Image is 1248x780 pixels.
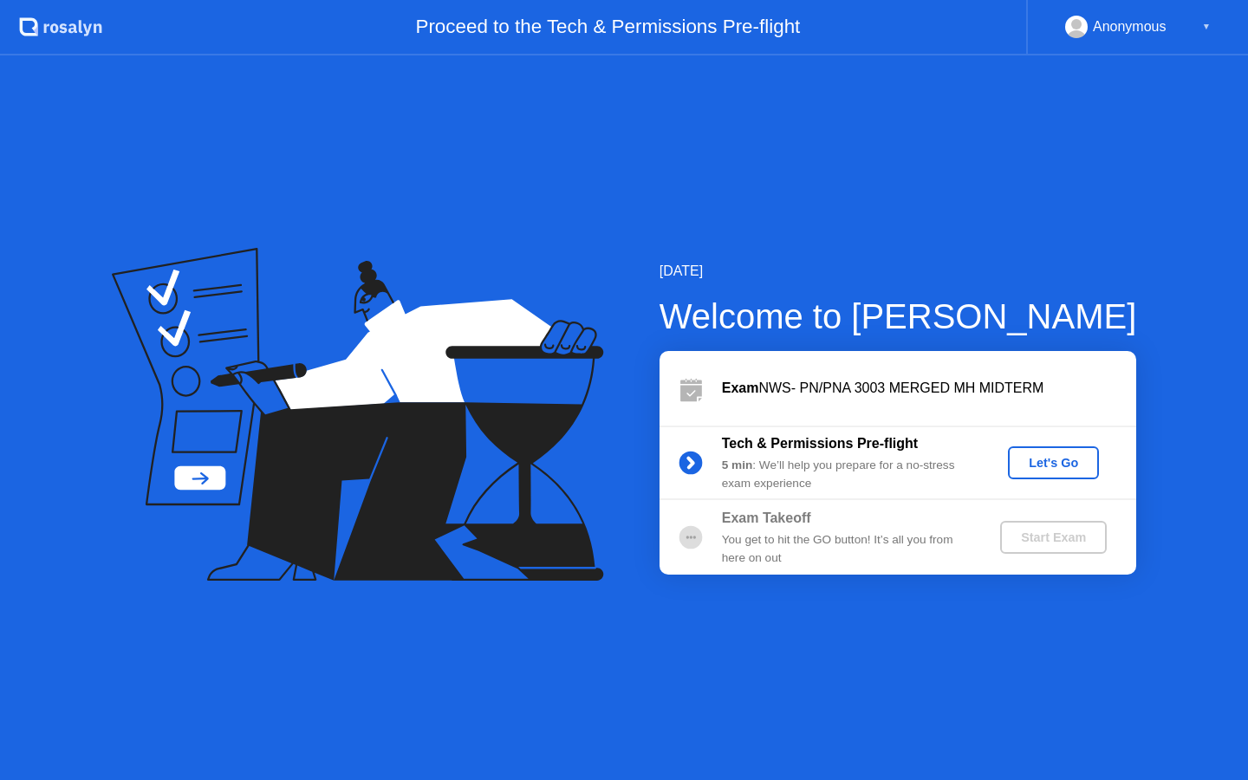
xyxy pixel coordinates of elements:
div: Anonymous [1093,16,1167,38]
b: Tech & Permissions Pre-flight [722,436,918,451]
b: Exam Takeoff [722,510,811,525]
div: Welcome to [PERSON_NAME] [660,290,1137,342]
div: : We’ll help you prepare for a no-stress exam experience [722,457,972,492]
div: NWS- PN/PNA 3003 MERGED MH MIDTERM [722,378,1136,399]
button: Start Exam [1000,521,1107,554]
div: Start Exam [1007,530,1100,544]
button: Let's Go [1008,446,1099,479]
div: Let's Go [1015,456,1092,470]
b: 5 min [722,458,753,471]
div: [DATE] [660,261,1137,282]
div: You get to hit the GO button! It’s all you from here on out [722,531,972,567]
b: Exam [722,380,759,395]
div: ▼ [1202,16,1211,38]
